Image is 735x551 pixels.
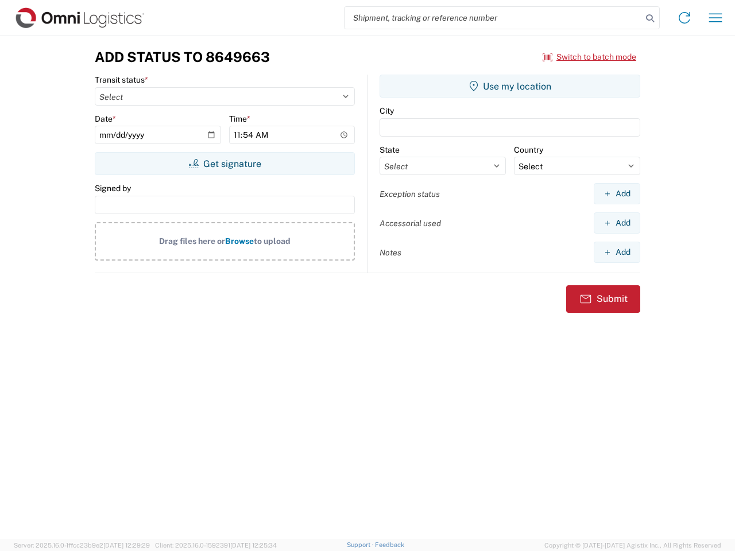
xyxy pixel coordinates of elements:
[95,114,116,124] label: Date
[14,542,150,549] span: Server: 2025.16.0-1ffcc23b9e2
[594,242,640,263] button: Add
[375,541,404,548] a: Feedback
[514,145,543,155] label: Country
[594,212,640,234] button: Add
[345,7,642,29] input: Shipment, tracking or reference number
[155,542,277,549] span: Client: 2025.16.0-1592391
[380,218,441,228] label: Accessorial used
[254,236,291,246] span: to upload
[380,145,400,155] label: State
[380,247,401,258] label: Notes
[594,183,640,204] button: Add
[95,49,270,65] h3: Add Status to 8649663
[544,540,721,550] span: Copyright © [DATE]-[DATE] Agistix Inc., All Rights Reserved
[103,542,150,549] span: [DATE] 12:29:29
[159,236,225,246] span: Drag files here or
[95,75,148,85] label: Transit status
[380,75,640,98] button: Use my location
[347,541,376,548] a: Support
[543,48,636,67] button: Switch to batch mode
[380,106,394,116] label: City
[566,285,640,313] button: Submit
[225,236,254,246] span: Browse
[95,183,131,193] label: Signed by
[230,542,277,549] span: [DATE] 12:25:34
[229,114,250,124] label: Time
[95,152,355,175] button: Get signature
[380,189,440,199] label: Exception status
